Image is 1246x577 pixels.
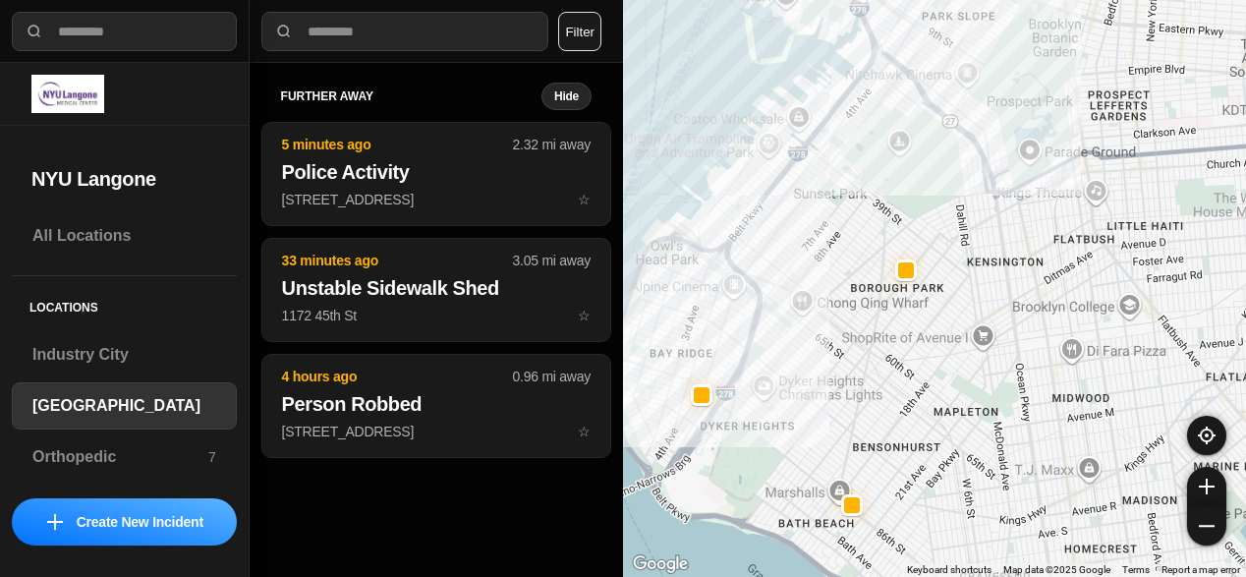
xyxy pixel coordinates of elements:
[261,307,611,323] a: 33 minutes ago3.05 mi awayUnstable Sidewalk Shed1172 45th Ststar
[558,12,601,51] button: Filter
[1003,564,1110,575] span: Map data ©2025 Google
[1122,564,1150,575] a: Terms (opens in new tab)
[12,382,237,430] a: [GEOGRAPHIC_DATA]
[282,274,591,302] h2: Unstable Sidewalk Shed
[47,514,63,530] img: icon
[281,88,541,104] h5: further away
[77,512,203,532] p: Create New Incident
[578,192,591,207] span: star
[513,367,591,386] p: 0.96 mi away
[513,135,591,154] p: 2.32 mi away
[282,135,513,154] p: 5 minutes ago
[261,191,611,207] a: 5 minutes ago2.32 mi awayPolice Activity[STREET_ADDRESS]star
[541,83,592,110] button: Hide
[12,485,237,532] a: Cobble Hill1
[513,251,591,270] p: 3.05 mi away
[1198,427,1216,444] img: recenter
[1187,506,1226,546] button: zoom-out
[578,308,591,323] span: star
[282,251,513,270] p: 33 minutes ago
[32,445,208,469] h3: Orthopedic
[907,563,991,577] button: Keyboard shortcuts
[282,367,513,386] p: 4 hours ago
[1161,564,1240,575] a: Report a map error
[32,224,216,248] h3: All Locations
[282,390,591,418] h2: Person Robbed
[32,343,216,367] h3: Industry City
[12,498,237,546] button: iconCreate New Incident
[274,22,294,41] img: search
[261,122,611,226] button: 5 minutes ago2.32 mi awayPolice Activity[STREET_ADDRESS]star
[578,424,591,439] span: star
[31,165,217,193] h2: NYU Langone
[1187,416,1226,455] button: recenter
[12,212,237,260] a: All Locations
[628,551,693,577] img: Google
[282,190,591,209] p: [STREET_ADDRESS]
[261,238,611,342] button: 33 minutes ago3.05 mi awayUnstable Sidewalk Shed1172 45th Ststar
[261,423,611,439] a: 4 hours ago0.96 mi awayPerson Robbed[STREET_ADDRESS]star
[282,306,591,325] p: 1172 45th St
[282,422,591,441] p: [STREET_ADDRESS]
[628,551,693,577] a: Open this area in Google Maps (opens a new window)
[282,158,591,186] h2: Police Activity
[1187,467,1226,506] button: zoom-in
[12,331,237,378] a: Industry City
[12,433,237,481] a: Orthopedic7
[554,88,579,104] small: Hide
[261,354,611,458] button: 4 hours ago0.96 mi awayPerson Robbed[STREET_ADDRESS]star
[1199,518,1215,534] img: zoom-out
[31,75,104,113] img: logo
[25,22,44,41] img: search
[12,276,237,331] h5: Locations
[208,447,216,467] p: 7
[1199,479,1215,494] img: zoom-in
[32,394,216,418] h3: [GEOGRAPHIC_DATA]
